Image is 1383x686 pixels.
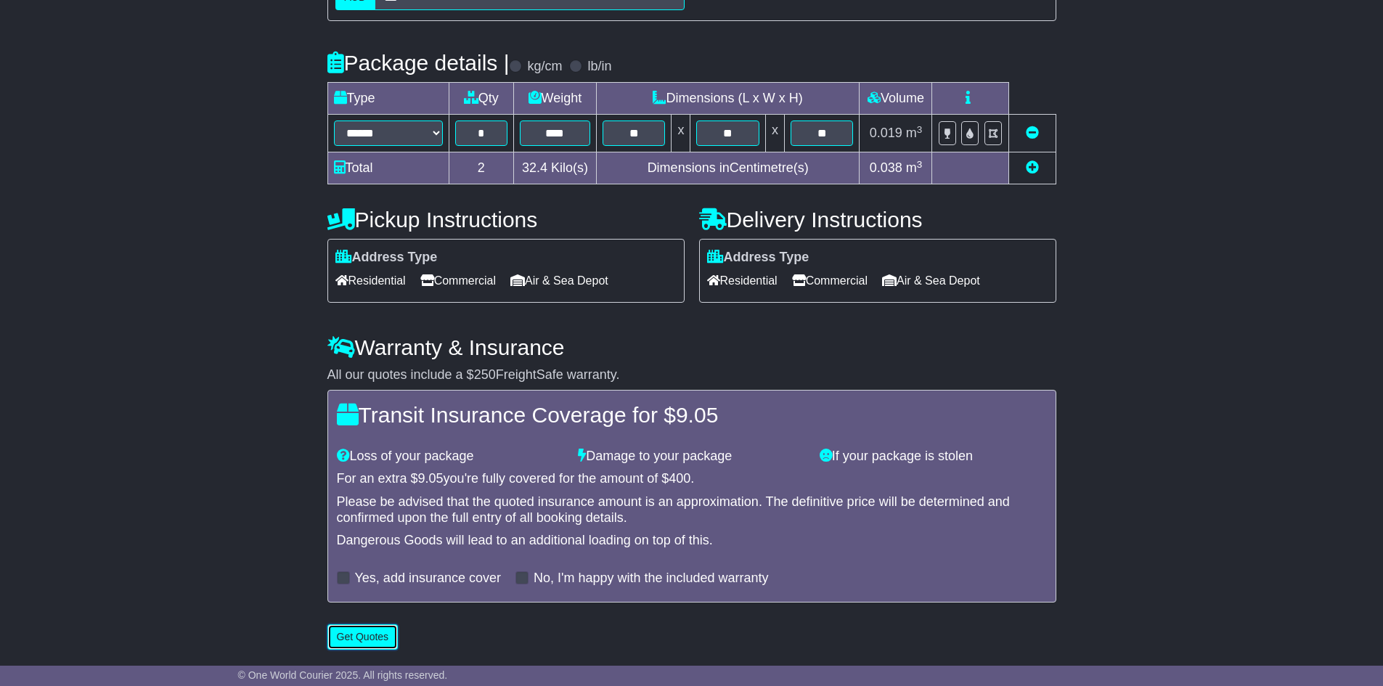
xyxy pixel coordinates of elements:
[882,269,980,292] span: Air & Sea Depot
[513,152,596,184] td: Kilo(s)
[327,208,685,232] h4: Pickup Instructions
[420,269,496,292] span: Commercial
[474,367,496,382] span: 250
[335,250,438,266] label: Address Type
[337,494,1047,526] div: Please be advised that the quoted insurance amount is an approximation. The definitive price will...
[238,669,448,681] span: © One World Courier 2025. All rights reserved.
[327,367,1056,383] div: All our quotes include a $ FreightSafe warranty.
[330,449,571,465] div: Loss of your package
[327,51,510,75] h4: Package details |
[587,59,611,75] label: lb/in
[337,471,1047,487] div: For an extra $ you're fully covered for the amount of $ .
[335,269,406,292] span: Residential
[860,83,932,115] td: Volume
[906,160,923,175] span: m
[1026,126,1039,140] a: Remove this item
[522,160,547,175] span: 32.4
[870,160,902,175] span: 0.038
[337,533,1047,549] div: Dangerous Goods will lead to an additional loading on top of this.
[870,126,902,140] span: 0.019
[355,571,501,587] label: Yes, add insurance cover
[510,269,608,292] span: Air & Sea Depot
[596,152,860,184] td: Dimensions in Centimetre(s)
[337,403,1047,427] h4: Transit Insurance Coverage for $
[527,59,562,75] label: kg/cm
[327,152,449,184] td: Total
[327,335,1056,359] h4: Warranty & Insurance
[449,83,513,115] td: Qty
[707,250,809,266] label: Address Type
[812,449,1054,465] div: If your package is stolen
[672,115,690,152] td: x
[596,83,860,115] td: Dimensions (L x W x H)
[917,124,923,135] sup: 3
[327,83,449,115] td: Type
[792,269,868,292] span: Commercial
[534,571,769,587] label: No, I'm happy with the included warranty
[513,83,596,115] td: Weight
[676,403,718,427] span: 9.05
[906,126,923,140] span: m
[699,208,1056,232] h4: Delivery Instructions
[669,471,690,486] span: 400
[327,624,399,650] button: Get Quotes
[707,269,778,292] span: Residential
[765,115,784,152] td: x
[418,471,444,486] span: 9.05
[917,159,923,170] sup: 3
[571,449,812,465] div: Damage to your package
[1026,160,1039,175] a: Add new item
[449,152,513,184] td: 2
